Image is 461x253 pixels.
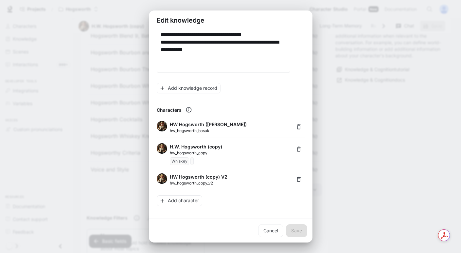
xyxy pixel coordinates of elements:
p: H.W. Hogsworth (copy) [170,143,222,150]
span: Delete [293,143,305,165]
p: HW Hogsworth (copy) V2 [170,173,227,180]
p: Whiskey [171,159,187,164]
p: hw_hogsworth_copy_v2 [170,180,227,186]
button: Add knowledge record [157,83,221,94]
button: Add character [157,195,202,206]
img: HW Hogsworth (copy) V2 [157,173,167,184]
img: H.W. Hogsworth (copy) [157,143,167,154]
p: Characters [157,107,182,113]
span: Delete [293,121,305,135]
h2: Edit knowledge [149,10,312,30]
img: HW Hogsworth (basak) [157,121,167,131]
p: HW Hogsworth ([PERSON_NAME]) [170,121,247,128]
a: Cancel [258,224,283,237]
span: Whiskey [170,157,190,165]
span: Delete [293,173,305,187]
p: hw_hogsworth_copy [170,150,222,156]
p: hw_hogsworth_basak [170,128,247,134]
